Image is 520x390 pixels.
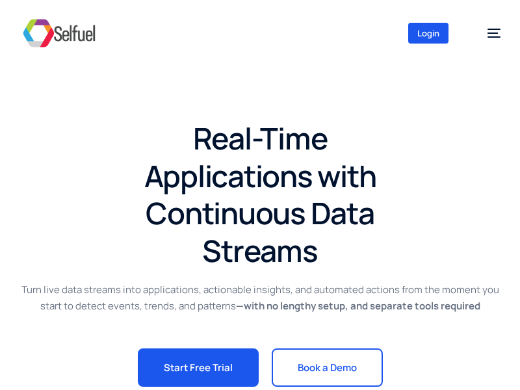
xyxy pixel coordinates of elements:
[473,14,500,53] button: mobile-menu
[298,363,357,372] span: Book a Demo
[19,14,99,53] img: Selfuel - Democratizing Innovation
[236,299,480,313] strong: —with no lengthy setup, and separate tools required
[19,282,500,315] p: Turn live data streams into applications, actionable insights, and automated actions from the mom...
[164,363,233,372] span: Start Free Trial
[138,348,259,387] a: Start Free Trial
[272,348,383,387] a: Book a Demo
[417,28,439,38] span: Login
[408,23,448,44] a: Login
[130,120,390,269] h1: Real-Time Applications with Continuous Data Streams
